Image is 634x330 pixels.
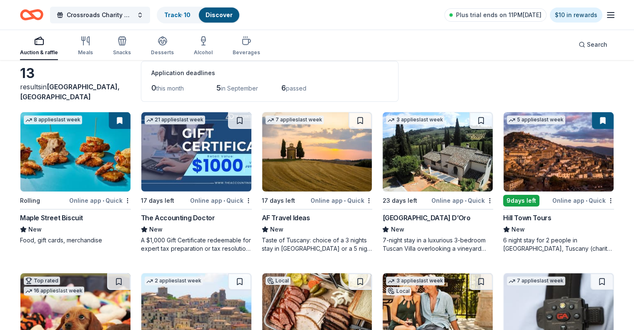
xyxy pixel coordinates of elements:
div: The Accounting Doctor [141,213,215,223]
button: Alcohol [194,33,213,60]
span: [GEOGRAPHIC_DATA], [GEOGRAPHIC_DATA] [20,83,120,101]
div: Application deadlines [151,68,388,78]
span: • [586,197,587,204]
span: 6 [281,83,286,92]
div: 6 night stay for 2 people in [GEOGRAPHIC_DATA], Tuscany (charity rate is $1380; retails at $2200;... [503,236,614,253]
span: Search [587,40,607,50]
img: Image for The Accounting Doctor [141,112,251,191]
a: Discover [205,11,233,18]
a: Plus trial ends on 11PM[DATE] [444,8,546,22]
div: 23 days left [382,196,417,206]
div: AF Travel Ideas [262,213,310,223]
div: [GEOGRAPHIC_DATA] D’Oro [382,213,470,223]
div: 7 applies last week [266,116,324,124]
div: 21 applies last week [145,116,205,124]
span: in September [221,85,258,92]
span: • [223,197,225,204]
span: New [391,224,404,234]
a: Image for The Accounting Doctor21 applieslast week17 days leftOnline app•QuickThe Accounting Doct... [141,112,252,253]
div: Hill Town Tours [503,213,551,223]
span: New [511,224,525,234]
div: Online app Quick [190,195,252,206]
button: Desserts [151,33,174,60]
a: Track· 10 [164,11,190,18]
span: Plus trial ends on 11PM[DATE] [456,10,541,20]
span: • [103,197,104,204]
span: New [149,224,163,234]
img: Image for Villa Sogni D’Oro [383,112,493,191]
div: Online app Quick [552,195,614,206]
div: 7-night stay in a luxurious 3-bedroom Tuscan Villa overlooking a vineyard and the ancient walled ... [382,236,493,253]
div: Auction & raffle [20,49,58,56]
div: Top rated [24,277,60,285]
span: passed [286,85,306,92]
a: Home [20,5,43,25]
div: Meals [78,49,93,56]
div: Online app Quick [69,195,131,206]
a: Image for Villa Sogni D’Oro3 applieslast week23 days leftOnline app•Quick[GEOGRAPHIC_DATA] D’OroN... [382,112,493,253]
a: Image for AF Travel Ideas7 applieslast week17 days leftOnline app•QuickAF Travel IdeasNewTaste of... [262,112,373,253]
div: Alcohol [194,49,213,56]
div: 17 days left [262,196,295,206]
div: Maple Street Biscuit [20,213,83,223]
a: $10 in rewards [550,8,602,23]
span: this month [156,85,184,92]
a: Image for Hill Town Tours 5 applieslast week9days leftOnline app•QuickHill Town ToursNew6 night s... [503,112,614,253]
button: Track· 10Discover [157,7,240,23]
span: 5 [216,83,221,92]
img: Image for Hill Town Tours [504,112,614,191]
div: Food, gift cards, merchandise [20,236,131,244]
div: 5 applies last week [507,116,565,124]
div: 13 [20,65,131,82]
div: Snacks [113,49,131,56]
img: Image for AF Travel Ideas [262,112,372,191]
div: Local [386,287,411,295]
div: 8 applies last week [24,116,82,124]
button: Search [572,36,614,53]
div: Desserts [151,49,174,56]
span: New [270,224,283,234]
div: 7 applies last week [507,277,565,285]
div: 2 applies last week [145,277,203,285]
div: 3 applies last week [386,116,444,124]
div: 9 days left [503,195,539,207]
span: New [28,224,42,234]
span: • [344,197,346,204]
div: Taste of Tuscany: choice of a 3 nights stay in [GEOGRAPHIC_DATA] or a 5 night stay in [GEOGRAPHIC... [262,236,373,253]
div: Beverages [233,49,260,56]
button: Beverages [233,33,260,60]
div: Rolling [20,196,40,206]
button: Snacks [113,33,131,60]
div: A $1,000 Gift Certificate redeemable for expert tax preparation or tax resolution services—recipi... [141,236,252,253]
div: 3 applies last week [386,277,444,285]
button: Auction & raffle [20,33,58,60]
div: 16 applies last week [24,287,84,295]
span: 0 [151,83,156,92]
img: Image for Maple Street Biscuit [20,112,130,191]
div: Online app Quick [431,195,493,206]
span: in [20,83,120,101]
button: Meals [78,33,93,60]
div: results [20,82,131,102]
span: Crossroads Charity Golf Tournament [67,10,133,20]
div: Local [266,277,291,285]
a: Image for Maple Street Biscuit8 applieslast weekRollingOnline app•QuickMaple Street BiscuitNewFoo... [20,112,131,244]
span: • [465,197,466,204]
div: 17 days left [141,196,174,206]
button: Crossroads Charity Golf Tournament [50,7,150,23]
div: Online app Quick [311,195,372,206]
